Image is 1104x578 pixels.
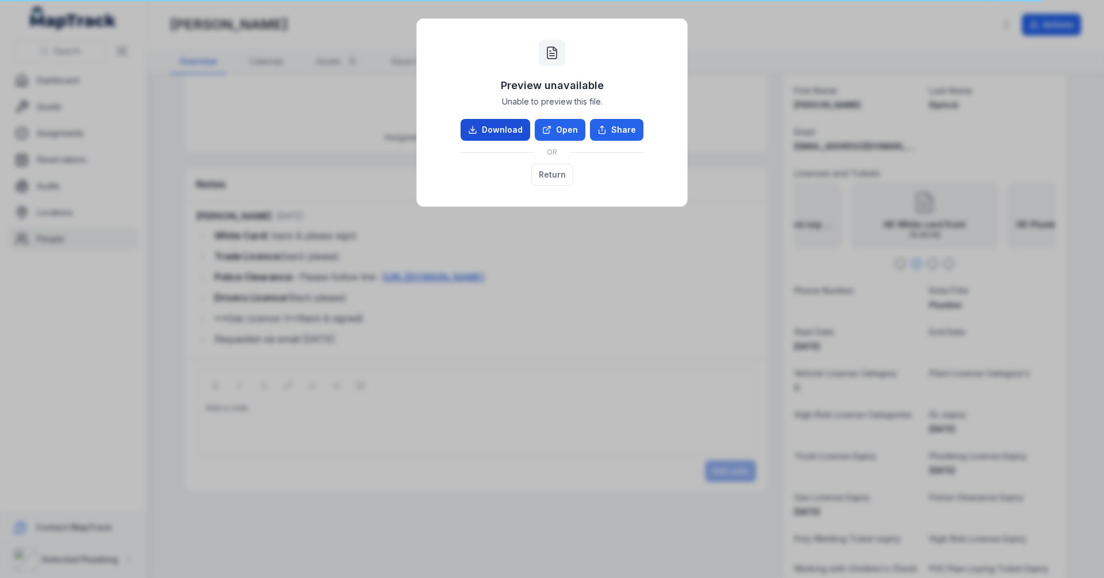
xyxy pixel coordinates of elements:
button: Share [590,119,643,141]
button: Return [531,164,573,186]
a: Download [461,119,530,141]
span: Unable to preview this file. [502,96,603,107]
a: Open [535,119,585,141]
h3: Preview unavailable [501,78,604,94]
div: OR [461,141,643,164]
